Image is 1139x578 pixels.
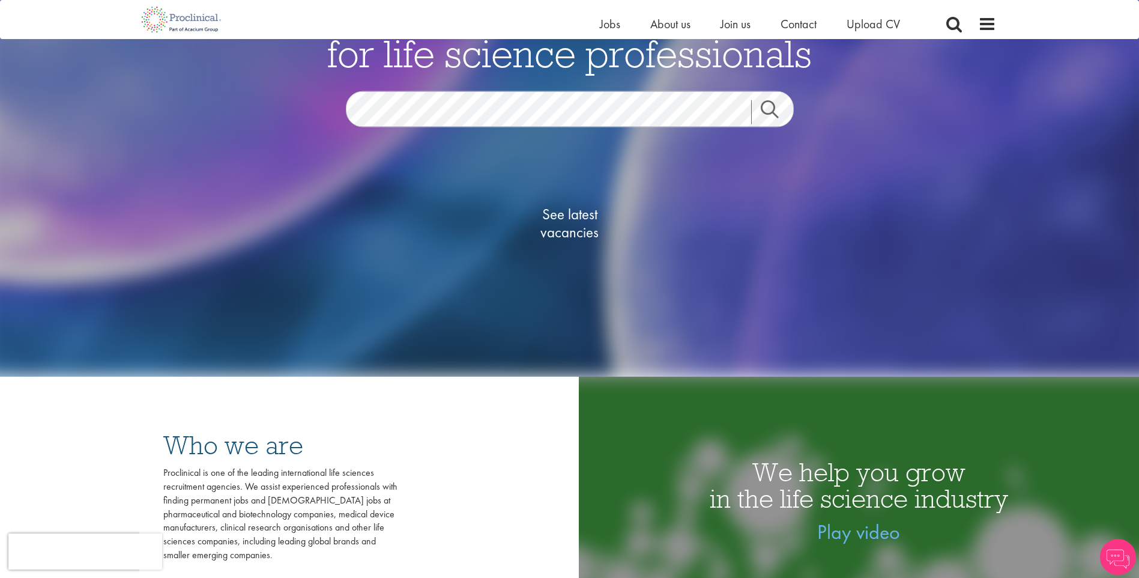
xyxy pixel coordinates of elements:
a: Join us [721,16,751,32]
img: Chatbot [1100,539,1136,575]
span: See latest vacancies [510,205,630,242]
h3: Who we are [163,432,397,458]
iframe: reCAPTCHA [8,534,162,570]
a: Upload CV [847,16,900,32]
a: Jobs [600,16,620,32]
a: About us [650,16,690,32]
div: Proclinical is one of the leading international life sciences recruitment agencies. We assist exp... [163,466,397,562]
a: See latestvacancies [510,157,630,290]
a: Play video [817,519,900,545]
a: Contact [781,16,817,32]
a: Job search submit button [751,100,803,124]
